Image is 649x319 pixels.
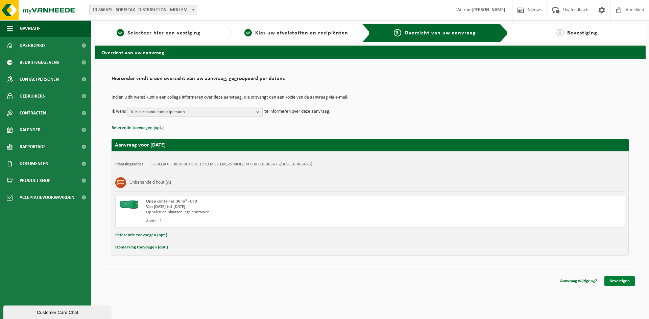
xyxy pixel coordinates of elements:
strong: Aanvraag voor [DATE] [115,142,166,148]
button: Kies bestaand contactpersoon [127,107,263,117]
span: Open container 30 m³ - C30 [146,199,197,204]
span: 1 [117,29,124,36]
p: Indien u dit wenst kunt u een collega informeren over deze aanvraag, die ontvangt dan een kopie v... [112,95,629,100]
strong: Van [DATE] tot [DATE] [146,205,185,209]
img: HK-XC-30-GN-00.png [119,199,139,209]
button: Opmerking toevoegen (opt.) [115,243,168,252]
h3: Onbehandeld hout (A) [129,177,171,188]
a: Bevestigen [604,276,635,286]
a: 2Kies uw afvalstoffen en recipiënten [236,29,357,37]
span: Contactpersonen [20,71,59,88]
span: Overzicht van uw aanvraag [405,30,476,36]
span: Navigatie [20,20,41,37]
span: 10-866675 - SOBELTAX - DISTRIBUTION - MOLLEM [89,5,197,15]
span: Kalender [20,122,41,138]
span: 4 [556,29,564,36]
p: te informeren over deze aanvraag. [264,107,331,117]
span: Selecteer hier een vestiging [127,30,200,36]
div: Ophalen en plaatsen lege container [146,210,397,215]
span: Product Shop [20,172,50,189]
span: Bevestiging [567,30,597,36]
button: Referentie toevoegen (opt.) [112,124,164,132]
span: Contracten [20,105,46,122]
button: Referentie toevoegen (opt.) [115,231,167,240]
span: Gebruikers [20,88,45,105]
iframe: chat widget [3,304,113,319]
a: Aanvraag wijzigen [555,276,602,286]
h2: Overzicht van uw aanvraag [95,46,646,59]
span: Acceptatievoorwaarden [20,189,74,206]
span: Kies uw afvalstoffen en recipiënten [255,30,348,36]
a: 1Selecteer hier een vestiging [98,29,219,37]
span: Rapportage [20,138,46,155]
span: Documenten [20,155,48,172]
strong: [PERSON_NAME] [472,7,505,12]
span: Dashboard [20,37,45,54]
span: Kies bestaand contactpersoon [131,107,254,117]
span: 3 [394,29,401,36]
p: Ik wens [112,107,126,117]
td: SOBELTAX - DISTRIBUTION, 1730 MOLLEM, Z5 MOLLEM 500 (10-866675/BUS, 10-866675) [151,162,312,167]
h2: Hieronder vindt u een overzicht van uw aanvraag, gegroepeerd per datum. [112,76,629,85]
span: Bedrijfsgegevens [20,54,59,71]
span: 2 [244,29,252,36]
span: 10-866675 - SOBELTAX - DISTRIBUTION - MOLLEM [90,5,197,15]
div: Aantal: 1 [146,218,397,224]
strong: Plaatsingsadres: [115,162,145,166]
